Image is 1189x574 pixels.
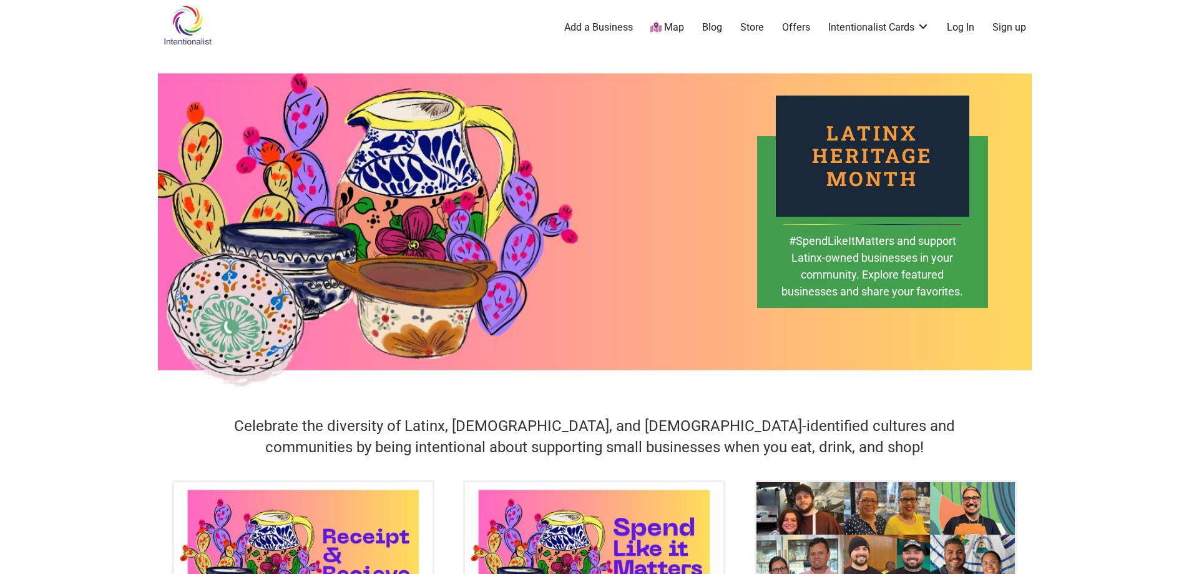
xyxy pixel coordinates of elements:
[702,21,722,34] a: Blog
[781,232,964,318] div: #SpendLikeItMatters and support Latinx-owned businesses in your community. Explore featured busin...
[782,21,810,34] a: Offers
[564,21,633,34] a: Add a Business
[158,5,217,46] img: Intentionalist
[776,96,969,217] div: Latinx Heritage Month
[740,21,764,34] a: Store
[947,21,974,34] a: Log In
[828,21,929,34] a: Intentionalist Cards
[992,21,1026,34] a: Sign up
[202,416,988,458] h4: Celebrate the diversity of Latinx, [DEMOGRAPHIC_DATA], and [DEMOGRAPHIC_DATA]-identified cultures...
[650,21,684,35] a: Map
